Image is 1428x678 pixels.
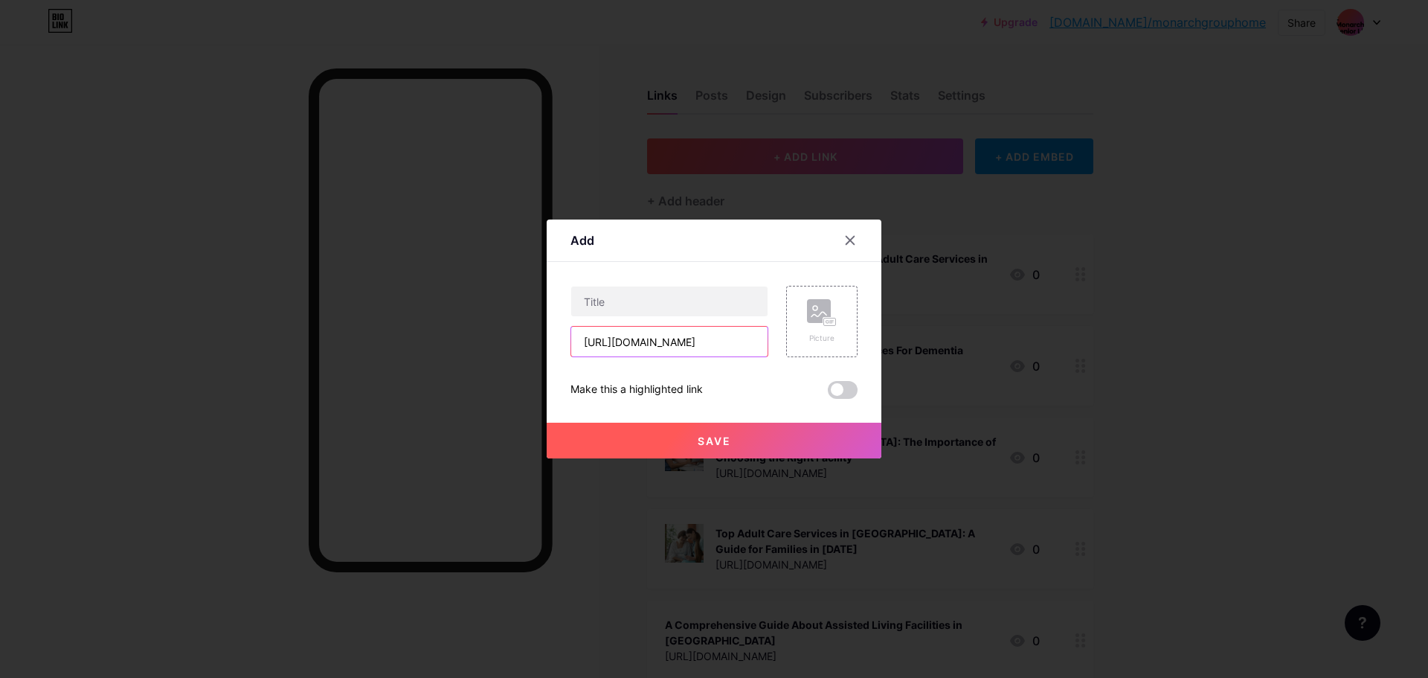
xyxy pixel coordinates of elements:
div: Make this a highlighted link [570,381,703,399]
span: Save [698,435,731,447]
div: Add [570,231,594,249]
input: URL [571,327,768,356]
button: Save [547,423,881,458]
div: Picture [807,333,837,344]
input: Title [571,287,768,316]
